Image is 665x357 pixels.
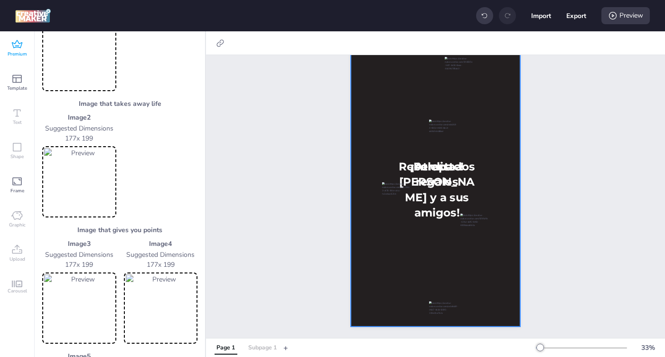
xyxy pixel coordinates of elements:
button: + [283,339,288,356]
span: Upload [9,255,25,263]
span: Text [13,119,22,126]
div: Preview [601,7,650,24]
p: Suggested Dimensions [42,250,116,260]
span: Premium [8,50,27,58]
img: Preview [44,274,114,342]
button: Export [566,6,586,26]
div: Subpage 1 [248,344,277,352]
p: Image 3 [42,239,116,249]
p: Image 2 [42,113,116,122]
p: 177 x 199 [124,260,198,270]
span: Frame [10,187,24,195]
div: Tabs [210,339,283,356]
img: Preview [44,148,114,216]
div: 33 % [637,343,659,353]
span: Template [7,85,27,92]
p: Suggested Dimensions [42,123,116,133]
button: Import [531,6,551,26]
p: 177 x 199 [42,133,116,143]
p: Image 4 [124,239,198,249]
h3: Image that gives you points [42,225,197,235]
h3: Image that takes away life [42,99,197,109]
span: Graphic [9,221,26,229]
img: logo Creative Maker [15,9,51,23]
div: Page 1 [216,344,235,352]
span: Shape [10,153,24,160]
span: Carousel [8,287,27,295]
img: Preview [126,274,196,342]
p: 177 x 199 [42,260,116,270]
img: Preview [44,22,114,89]
p: Suggested Dimensions [124,250,198,260]
span: Recolecta los regalos [399,160,475,188]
